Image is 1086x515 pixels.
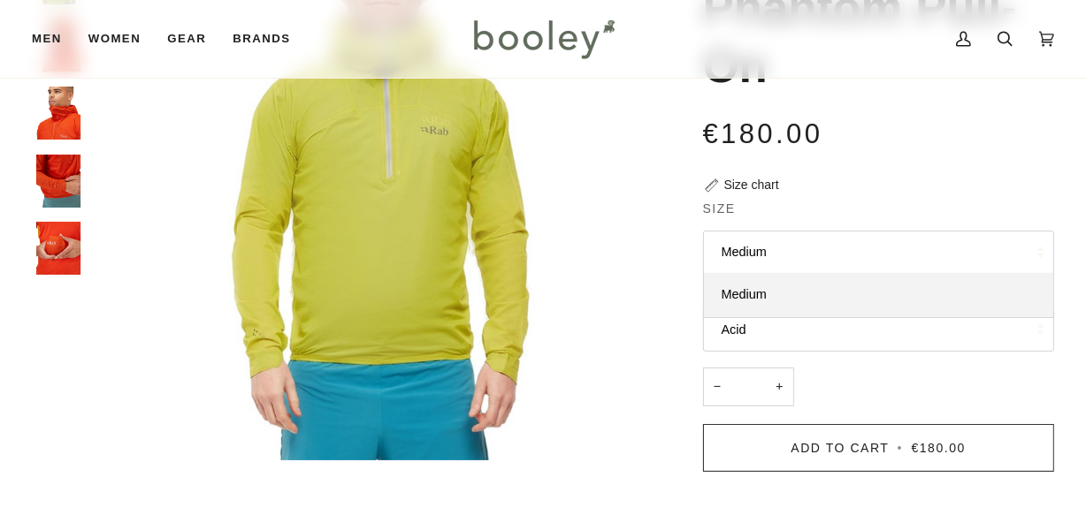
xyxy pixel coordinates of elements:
span: Brands [233,30,290,48]
button: Medium [703,231,1055,274]
button: Add to Cart • €180.00 [703,424,1055,472]
span: Women [88,30,141,48]
button: − [703,367,731,407]
span: Size [703,200,736,218]
img: Booley [466,13,621,64]
span: Gear [167,30,206,48]
img: Rab Men's Phantom Pull-On - Booley Galway [32,155,85,208]
span: €180.00 [912,441,966,455]
div: Size chart [724,176,779,194]
img: Rab Men's Phantom Pull-On - Booley Galway [32,222,85,275]
button: Acid [703,308,1055,352]
span: • [894,441,906,455]
span: Add to Cart [791,441,889,455]
span: Medium [722,287,767,301]
span: Men [32,30,62,48]
button: + [765,367,793,407]
input: Quantity [703,367,794,407]
span: €180.00 [703,118,823,149]
a: Medium [704,273,1054,317]
img: Rab Men's Phantom Pull-On - Booley Galway [32,87,85,140]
